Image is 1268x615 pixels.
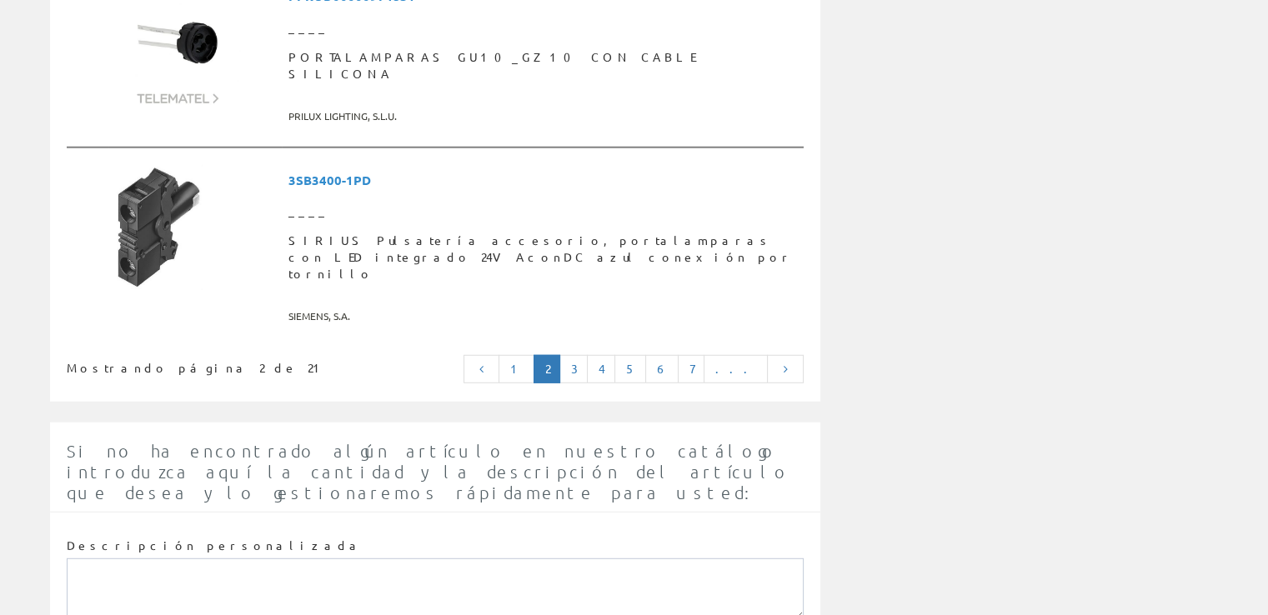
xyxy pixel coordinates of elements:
[678,355,704,383] a: 7
[288,196,797,226] span: ____
[534,355,560,383] a: Página actual
[115,165,203,290] img: Foto artículo SIRIUS Pulsatería accesorio, portalamparas con LED integrado 24V AconDC azul conexi...
[288,165,797,196] span: 3SB3400-1PD
[67,441,790,502] span: Si no ha encontrado algún artículo en nuestro catálogo introduzca aquí la cantidad y la descripci...
[67,537,363,554] label: Descripción personalizada
[614,355,646,383] a: 5
[499,355,534,383] a: 1
[288,302,797,330] span: SIEMENS, S.A.
[288,42,797,89] span: PORTALAMPARAS GU10_GZ10 CON CABLE SILICONA
[288,226,797,289] span: SIRIUS Pulsatería accesorio, portalamparas con LED integrado 24V AconDC azul conexión por tornillo
[464,355,500,383] a: Página anterior
[704,355,768,383] a: ...
[645,355,679,383] a: 6
[587,355,615,383] a: 4
[767,355,804,383] a: Página siguiente
[67,353,359,377] div: Mostrando página 2 de 21
[559,355,588,383] a: 3
[288,102,797,130] span: PRILUX LIGHTING, S.L.U.
[288,12,797,42] span: ____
